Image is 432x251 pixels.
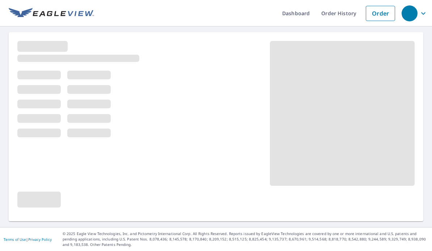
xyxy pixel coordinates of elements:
[366,6,395,21] a: Order
[9,8,94,19] img: EV Logo
[4,237,26,242] a: Terms of Use
[4,237,52,242] p: |
[63,231,428,247] p: © 2025 Eagle View Technologies, Inc. and Pictometry International Corp. All Rights Reserved. Repo...
[28,237,52,242] a: Privacy Policy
